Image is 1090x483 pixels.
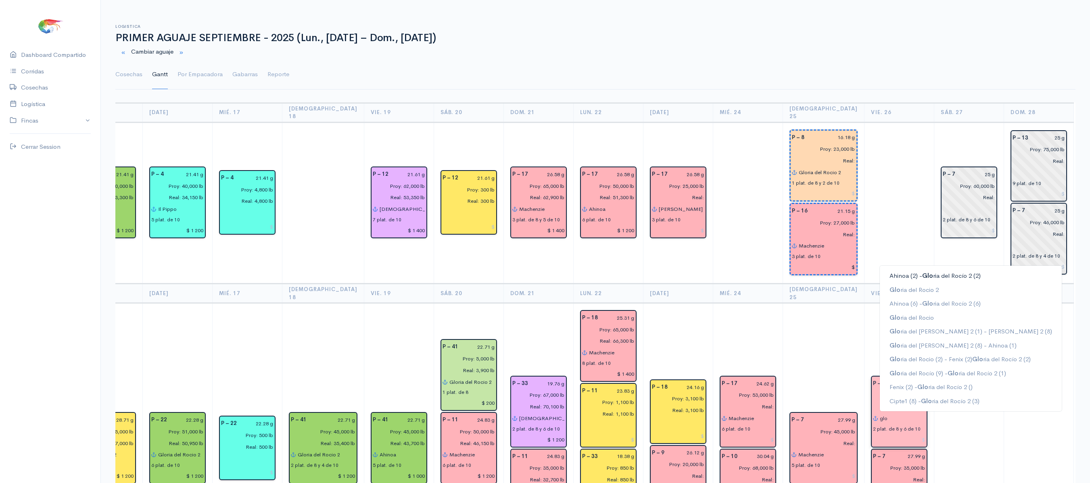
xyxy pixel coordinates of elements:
[286,414,311,426] div: P – 41
[577,312,603,324] div: P – 18
[643,284,713,303] th: [DATE]
[917,383,928,391] span: Glo
[871,376,927,448] div: Piscina: 23 Peso: 24.83 g Libras Proy: 63,000 lb Empacadora: Promarisco Gabarra: glo Plataformas:...
[672,169,704,180] input: g
[438,426,495,437] input: estimadas
[789,203,858,275] div: Piscina: 16 Tipo: Raleo Peso: 21.15 g Libras Proy: 27,000 lb Empacadora: Promarisco Gabarra: Mach...
[577,462,635,474] input: estimadas
[787,205,812,217] div: P – 16
[368,192,425,203] input: pescadas
[368,426,425,437] input: estimadas
[787,132,809,144] div: P – 8
[438,172,463,184] div: P – 12
[1011,130,1067,202] div: Piscina: 13 Peso: 25 g Libras Proy: 75,000 lb Empacadora: Sin asignar Plataformas: 9 plat. de 10
[960,169,995,180] input: g
[792,188,856,200] input: $
[650,379,706,444] div: Piscina: 18 Peso: 24.16 g Libras Proy: 3,100 lb Libras Reales: 3,100 lb Rendimiento: 100.0% Empac...
[267,60,289,89] a: Reporte
[507,462,565,474] input: estimadas
[213,103,282,122] th: Mié. 17
[792,261,856,273] input: $
[742,378,774,389] input: g
[364,103,434,122] th: Vie. 19
[1033,132,1065,144] input: g
[438,353,495,364] input: estimadas
[238,172,274,184] input: g
[1013,188,1065,200] input: $
[115,60,142,89] a: Cosechas
[722,434,774,446] input: $
[512,216,560,223] div: 3 plat. de 8 y 5 de 10
[577,192,635,203] input: pescadas
[213,284,282,303] th: Mié. 17
[371,167,427,238] div: Piscina: 12 Peso: 21.61 g Libras Proy: 62,000 lb Libras Reales: 53,350 lb Rendimiento: 86.0% Empa...
[216,195,274,207] input: pescadas
[580,310,637,382] div: Piscina: 18 Peso: 25.31 g Libras Proy: 65,000 lb Libras Reales: 66,300 lb Rendimiento: 102.0% Emp...
[143,284,213,303] th: [DATE]
[809,414,856,426] input: g
[864,284,934,303] th: Vie. 26
[507,180,565,192] input: estimadas
[146,192,204,203] input: pescadas
[364,284,434,303] th: Vie. 19
[890,327,1052,335] ngb-highlight: ria del [PERSON_NAME] 2 (1) - [PERSON_NAME] 2 (8)
[1008,217,1065,228] input: estimadas
[242,418,274,429] input: g
[783,103,864,122] th: [DEMOGRAPHIC_DATA] 25
[938,180,995,192] input: estimadas
[146,437,204,449] input: pescadas
[647,458,704,470] input: estimadas
[647,192,704,203] input: pescadas
[890,369,900,377] span: Glo
[890,341,900,349] span: Glo
[1013,252,1060,260] div: 2 plat. de 8 y 4 de 10
[373,470,425,482] input: $
[868,462,925,474] input: estimadas
[1008,155,1065,167] input: pescadas
[717,462,774,474] input: estimadas
[368,180,425,192] input: estimadas
[787,437,856,449] input: pescadas
[669,447,704,459] input: g
[787,155,856,167] input: pescadas
[868,401,925,412] input: pescadas
[1008,205,1030,217] div: P – 7
[580,167,637,238] div: Piscina: 17 Peso: 26.58 g Libras Proy: 50,000 lb Libras Reales: 51,300 lb Rendimiento: 102.6% Emp...
[393,414,425,426] input: g
[286,426,355,437] input: estimadas
[717,389,774,401] input: estimadas
[438,364,495,376] input: pescadas
[1011,203,1067,275] div: Piscina: 7 Peso: 25 g Libras Proy: 46,000 lb Empacadora: Sin asignar Plataformas: 2 plat. de 8 y ...
[873,425,921,433] div: 2 plat. de 8 y 6 de 10
[232,60,258,89] a: Gabarras
[507,389,565,401] input: estimadas
[368,169,393,180] div: P – 12
[443,221,495,233] input: $
[890,285,939,293] ngb-highlight: ria del Rocio 2
[713,103,783,122] th: Mié. 24
[115,32,1075,44] h1: PRIMER AGUAJE SEPTIEMBRE - 2025 (Lun., [DATE] – Dom., [DATE])
[151,225,204,236] input: $
[216,184,274,196] input: estimadas
[115,24,1075,29] h6: Logistica
[463,341,495,353] input: g
[573,284,643,303] th: Lun. 22
[1013,261,1065,273] input: $
[79,167,136,238] div: Piscina: 4 Peso: 21.41 g Libras Proy: 60,000 lb Libras Reales: 53,300 lb Rendimiento: 88.8% Empac...
[672,381,704,393] input: g
[783,284,864,303] th: [DEMOGRAPHIC_DATA] 25
[717,401,774,412] input: pescadas
[652,225,704,236] input: $
[890,272,981,279] ngb-highlight: Ahinoa (2) - ria del Rocío 2 (2)
[717,378,742,389] div: P – 17
[603,451,635,462] input: g
[647,470,704,482] input: pescadas
[922,272,933,279] span: Glo
[873,434,925,446] input: $
[580,383,637,448] div: Piscina: 11 Peso: 23.83 g Libras Proy: 1,100 lb Libras Reales: 1,100 lb Rendimiento: 100.0% Empac...
[507,169,533,180] div: P – 17
[434,103,503,122] th: Sáb. 20
[647,180,704,192] input: estimadas
[438,414,463,426] div: P – 11
[146,180,204,192] input: estimadas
